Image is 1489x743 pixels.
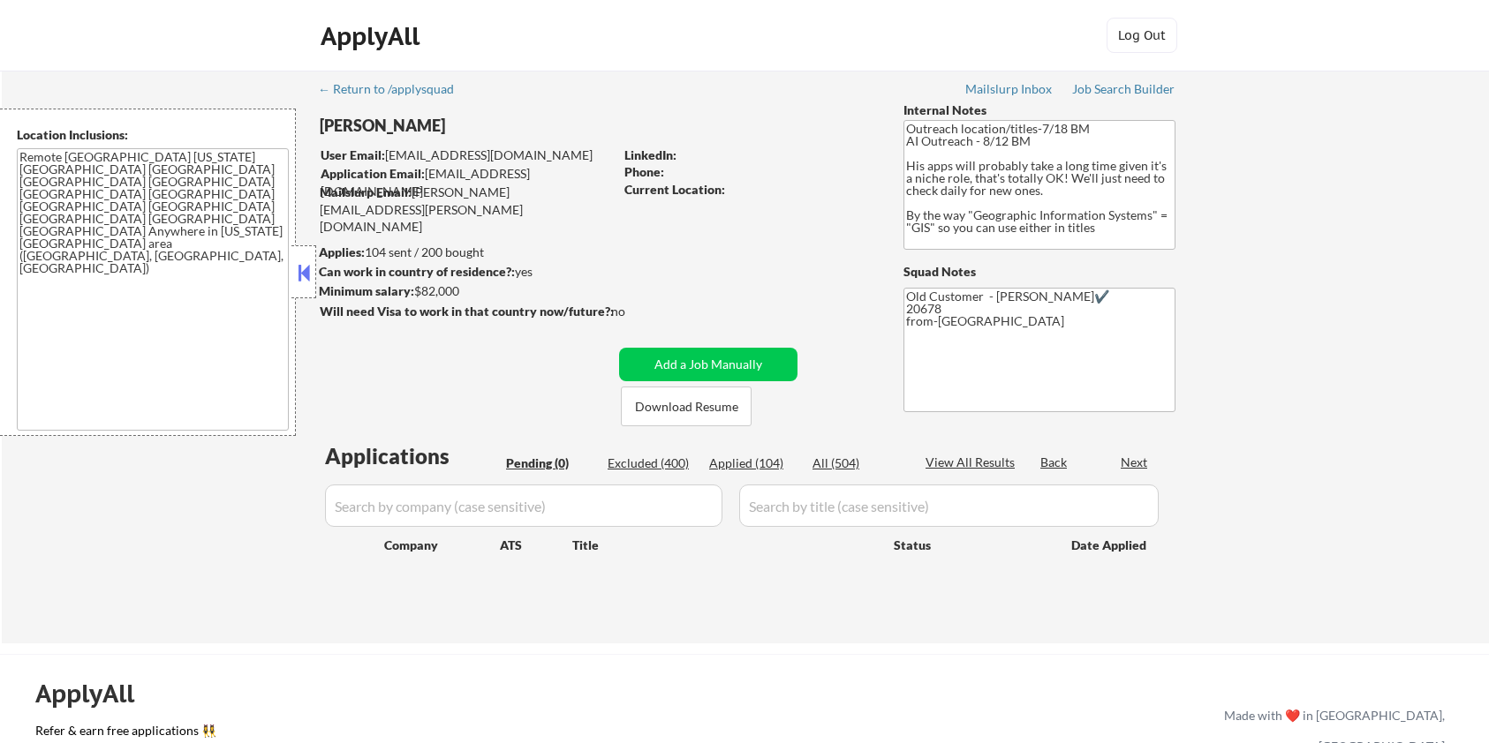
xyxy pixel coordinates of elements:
div: Back [1040,454,1069,471]
strong: Applies: [319,244,365,259]
div: Internal Notes [903,101,1175,119]
div: [PERSON_NAME][EMAIL_ADDRESS][PERSON_NAME][DOMAIN_NAME] [320,184,613,236]
div: All (504) [813,454,901,472]
div: [PERSON_NAME] [320,115,683,137]
div: ApplyAll [321,21,425,51]
div: [EMAIL_ADDRESS][DOMAIN_NAME] [321,146,613,164]
button: Add a Job Manually [619,348,797,381]
a: Job Search Builder [1072,82,1175,100]
div: Title [572,537,877,554]
div: yes [319,263,608,281]
div: Next [1121,454,1149,471]
div: Status [894,529,1046,560]
strong: LinkedIn: [624,147,676,162]
div: ApplyAll [35,679,155,709]
div: Squad Notes [903,263,1175,281]
div: ← Return to /applysquad [318,83,471,95]
button: Download Resume [621,387,752,426]
strong: Can work in country of residence?: [319,264,515,279]
div: [EMAIL_ADDRESS][DOMAIN_NAME] [321,165,613,199]
div: Company [384,537,500,554]
div: Job Search Builder [1072,83,1175,95]
a: Mailslurp Inbox [965,82,1054,100]
strong: Application Email: [321,166,425,181]
div: Pending (0) [506,454,594,472]
strong: Phone: [624,164,664,179]
a: ← Return to /applysquad [318,82,471,100]
div: Date Applied [1071,537,1149,554]
strong: Minimum salary: [319,283,414,298]
div: $82,000 [319,282,613,300]
div: no [611,303,661,320]
strong: Will need Visa to work in that country now/future?: [320,304,614,319]
div: 104 sent / 200 bought [319,244,613,261]
strong: Current Location: [624,182,725,197]
div: Applications [325,446,500,467]
div: Excluded (400) [608,454,696,472]
input: Search by title (case sensitive) [739,484,1159,527]
button: Log Out [1107,18,1177,53]
a: Refer & earn free applications 👯‍♀️ [35,724,855,743]
div: Applied (104) [709,454,797,472]
div: Mailslurp Inbox [965,83,1054,95]
div: View All Results [926,454,1020,471]
div: Location Inclusions: [17,126,289,144]
input: Search by company (case sensitive) [325,484,722,527]
div: ATS [500,537,572,554]
strong: User Email: [321,147,385,162]
strong: Mailslurp Email: [320,184,412,199]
